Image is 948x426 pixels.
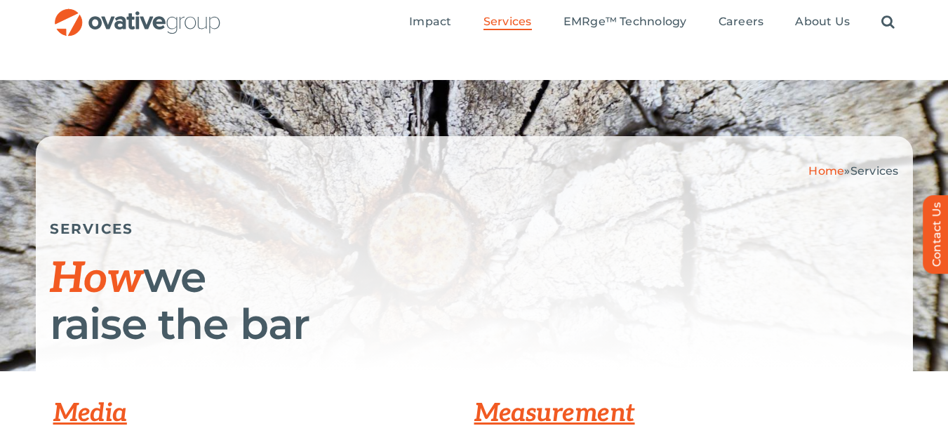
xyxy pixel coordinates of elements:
[808,164,898,178] span: »
[409,15,451,30] a: Impact
[719,15,764,30] a: Careers
[850,164,899,178] span: Services
[483,15,532,30] a: Services
[795,15,850,29] span: About Us
[563,15,687,30] a: EMRge™ Technology
[53,7,222,20] a: OG_Full_horizontal_RGB
[563,15,687,29] span: EMRge™ Technology
[808,164,844,178] a: Home
[50,254,143,305] span: How
[50,255,899,347] h1: we raise the bar
[50,220,899,237] h5: SERVICES
[719,15,764,29] span: Careers
[881,15,895,30] a: Search
[409,15,451,29] span: Impact
[483,15,532,29] span: Services
[795,15,850,30] a: About Us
